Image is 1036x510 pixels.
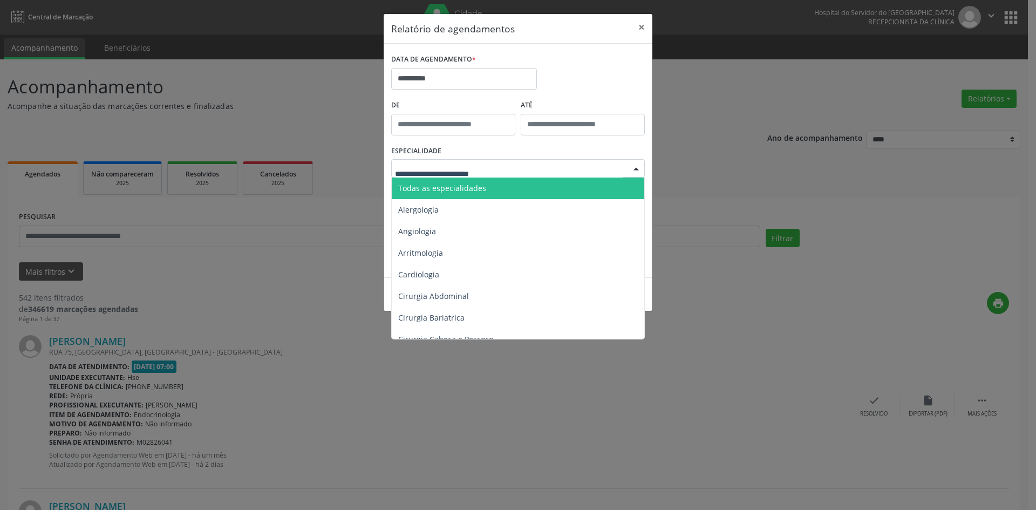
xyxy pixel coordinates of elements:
[391,97,515,114] label: De
[398,312,465,323] span: Cirurgia Bariatrica
[398,226,436,236] span: Angiologia
[391,22,515,36] h5: Relatório de agendamentos
[398,205,439,215] span: Alergologia
[391,51,476,68] label: DATA DE AGENDAMENTO
[391,143,441,160] label: ESPECIALIDADE
[521,97,645,114] label: ATÉ
[398,248,443,258] span: Arritmologia
[631,14,652,40] button: Close
[398,183,486,193] span: Todas as especialidades
[398,334,493,344] span: Cirurgia Cabeça e Pescoço
[398,291,469,301] span: Cirurgia Abdominal
[398,269,439,280] span: Cardiologia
